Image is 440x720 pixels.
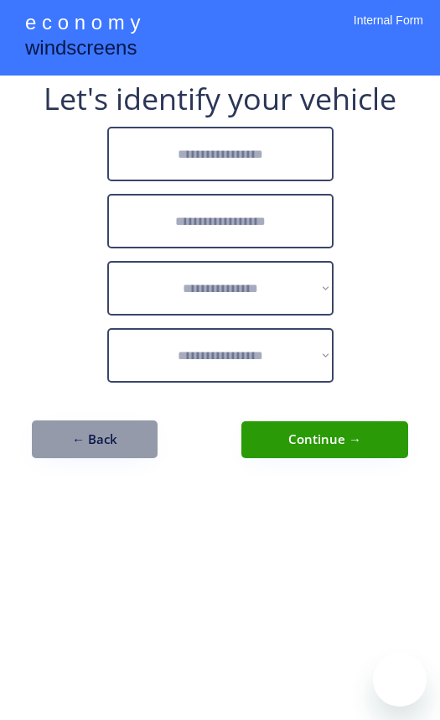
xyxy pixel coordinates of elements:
[25,34,137,66] div: windscreens
[354,13,423,50] div: Internal Form
[373,653,427,707] iframe: Button to launch messaging window
[32,420,158,458] button: ← Back
[241,421,408,458] button: Continue →
[25,8,140,40] div: e c o n o m y
[44,84,396,114] div: Let's identify your vehicle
